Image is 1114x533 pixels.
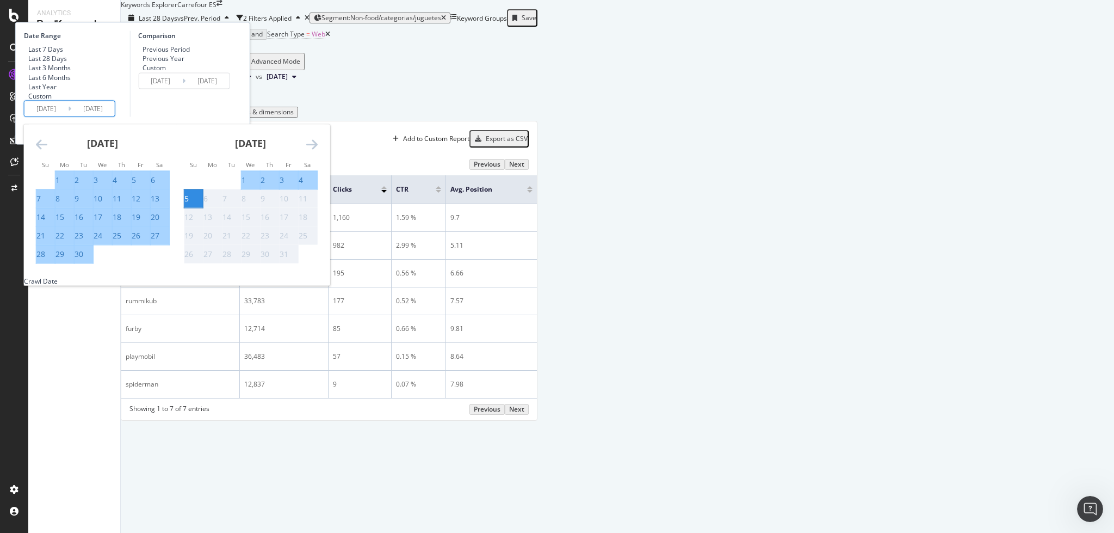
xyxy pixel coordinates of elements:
div: Keyword Groups [457,14,507,23]
div: Last Year [24,82,71,91]
small: Sa [156,161,163,169]
div: 26 [132,230,140,241]
div: 4 [299,175,303,186]
button: Switch to Advanced Mode [218,53,305,70]
div: Last 28 Days [24,54,71,63]
div: 23 [261,230,269,241]
div: furby [126,324,235,334]
div: 5 [132,175,136,186]
td: Selected. Saturday, September 13, 2025 [150,189,169,208]
div: Next [509,161,524,168]
td: Selected. Friday, September 26, 2025 [131,226,150,245]
small: Th [266,161,273,169]
span: = [306,29,310,39]
div: Previous Period [143,45,190,54]
input: Start Date [24,101,68,117]
td: Not available. Saturday, October 25, 2025 [298,226,317,245]
div: 8 [242,193,246,204]
div: 19 [132,212,140,223]
small: Fr [138,161,144,169]
div: Last 28 Days [28,54,67,63]
td: Selected. Tuesday, September 2, 2025 [74,171,93,189]
div: 31 [280,249,288,260]
div: Crawl Date [24,277,58,286]
td: Selected. Thursday, October 2, 2025 [260,171,279,189]
td: Not available. Friday, October 10, 2025 [279,189,298,208]
div: 24 [280,230,288,241]
td: Selected. Sunday, September 28, 2025 [36,245,55,264]
td: Not available. Friday, October 24, 2025 [279,226,298,245]
small: Su [42,161,49,169]
div: 6.66 [450,268,533,278]
div: 11 [113,193,121,204]
td: Selected. Friday, September 5, 2025 [131,171,150,189]
td: Selected. Tuesday, September 30, 2025 [74,245,93,264]
div: 1.59 % [396,213,441,223]
div: 3 [94,175,98,186]
td: Selected. Monday, September 22, 2025 [55,226,74,245]
div: 29 [55,249,64,260]
small: Tu [228,161,235,169]
div: 24 [94,230,102,241]
div: Calendar [24,125,330,277]
div: 28 [222,249,231,260]
div: Next [509,406,524,413]
td: Selected. Friday, September 19, 2025 [131,208,150,226]
td: Selected. Wednesday, October 1, 2025 [241,171,260,189]
div: 1 [242,175,246,186]
div: 14 [36,212,45,223]
small: Mo [60,161,69,169]
td: Not available. Tuesday, October 14, 2025 [222,208,241,226]
div: Custom [24,91,71,100]
div: 10 [280,193,288,204]
td: Selected. Monday, September 29, 2025 [55,245,74,264]
td: Selected. Thursday, September 18, 2025 [112,208,131,226]
td: Not available. Tuesday, October 7, 2025 [222,189,241,208]
div: 982 [333,241,386,250]
div: 13 [151,193,159,204]
div: Previous [474,161,500,168]
div: Last 7 Days [28,45,63,54]
td: Not available. Wednesday, October 22, 2025 [241,226,260,245]
button: Last 28 DaysvsPrev. Period [121,13,237,23]
div: 2 [261,175,265,186]
div: 29 [242,249,250,260]
div: 9 [75,193,79,204]
td: Selected. Tuesday, September 16, 2025 [74,208,93,226]
td: Selected. Tuesday, September 9, 2025 [74,189,93,208]
td: Selected. Tuesday, September 23, 2025 [74,226,93,245]
td: Selected. Friday, October 3, 2025 [279,171,298,189]
div: rummikub [126,296,235,306]
div: 8.64 [450,352,533,362]
div: 28 [36,249,45,260]
button: Next [505,404,529,415]
div: Last 7 Days [24,45,71,54]
div: 9.7 [450,213,533,223]
div: Previous [474,406,500,413]
td: Not available. Saturday, October 11, 2025 [298,189,317,208]
div: 21 [222,230,231,241]
div: 9 [261,193,265,204]
div: 14 [222,212,231,223]
td: Selected. Wednesday, September 17, 2025 [93,208,112,226]
td: Not available. Monday, October 6, 2025 [203,189,222,208]
div: Previous Year [143,54,184,63]
div: 12,837 [244,379,324,389]
div: Last 6 Months [24,72,71,82]
div: 0.15 % [396,352,441,362]
div: 6 [151,175,155,186]
td: Selected. Wednesday, September 3, 2025 [93,171,112,189]
div: 2.99 % [396,241,441,250]
button: Next [505,159,529,170]
div: spiderman [126,379,235,389]
div: Showing 1 to 7 of 7 entries [129,404,209,415]
td: Not available. Wednesday, October 29, 2025 [241,245,260,264]
div: 27 [151,230,159,241]
div: Last 3 Months [24,63,71,72]
div: Add to Custom Report [403,136,469,142]
td: Selected. Wednesday, September 10, 2025 [93,189,112,208]
span: Search Type [267,29,305,39]
div: 85 [333,324,386,334]
strong: [DATE] [235,137,266,150]
span: 2025 Sep. 1st [267,72,288,82]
